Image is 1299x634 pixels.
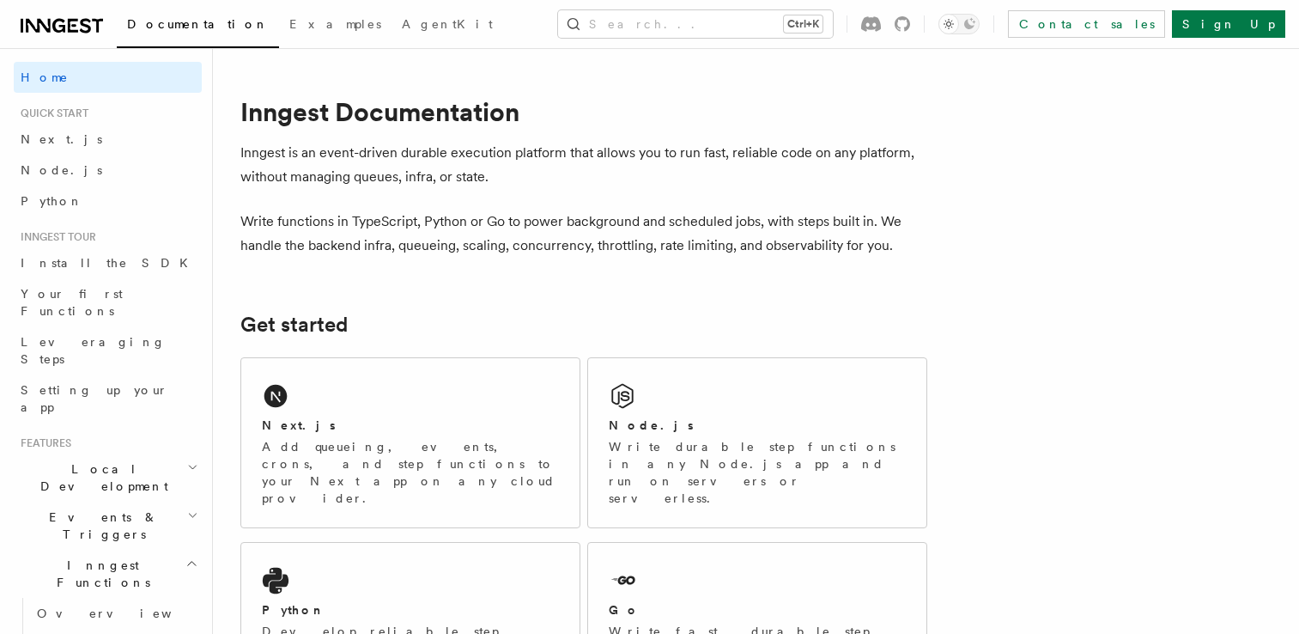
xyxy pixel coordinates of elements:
span: Examples [289,17,381,31]
a: AgentKit [392,5,503,46]
span: Overview [37,607,214,620]
a: Leveraging Steps [14,326,202,375]
a: Get started [240,313,348,337]
h2: Python [262,601,325,619]
span: Node.js [21,163,102,177]
span: Features [14,436,71,450]
p: Add queueing, events, crons, and step functions to your Next app on any cloud provider. [262,438,559,507]
p: Write durable step functions in any Node.js app and run on servers or serverless. [609,438,906,507]
a: Setting up your app [14,375,202,423]
span: Local Development [14,460,187,495]
span: Inngest Functions [14,557,185,591]
h2: Next.js [262,417,336,434]
a: Sign Up [1172,10,1285,38]
h2: Go [609,601,640,619]
a: Next.jsAdd queueing, events, crons, and step functions to your Next app on any cloud provider. [240,357,580,528]
span: Python [21,194,83,208]
a: Node.js [14,155,202,186]
a: Python [14,186,202,216]
a: Next.js [14,124,202,155]
a: Your first Functions [14,278,202,326]
a: Contact sales [1008,10,1165,38]
a: Examples [279,5,392,46]
span: Inngest tour [14,230,96,244]
span: AgentKit [402,17,493,31]
span: Your first Functions [21,287,123,318]
a: Home [14,62,202,93]
a: Install the SDK [14,247,202,278]
p: Write functions in TypeScript, Python or Go to power background and scheduled jobs, with steps bu... [240,210,927,258]
a: Overview [30,598,202,629]
span: Home [21,69,69,86]
span: Documentation [127,17,269,31]
button: Inngest Functions [14,550,202,598]
span: Setting up your app [21,383,168,414]
span: Leveraging Steps [21,335,166,366]
p: Inngest is an event-driven durable execution platform that allows you to run fast, reliable code ... [240,141,927,189]
span: Events & Triggers [14,509,187,543]
h1: Inngest Documentation [240,96,927,127]
span: Next.js [21,132,102,146]
span: Quick start [14,107,88,120]
button: Toggle dark mode [938,14,980,34]
kbd: Ctrl+K [784,15,822,33]
h2: Node.js [609,417,694,434]
a: Node.jsWrite durable step functions in any Node.js app and run on servers or serverless. [587,357,927,528]
button: Local Development [14,454,202,502]
button: Search...Ctrl+K [558,10,833,38]
a: Documentation [117,5,279,48]
span: Install the SDK [21,256,198,270]
button: Events & Triggers [14,502,202,550]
